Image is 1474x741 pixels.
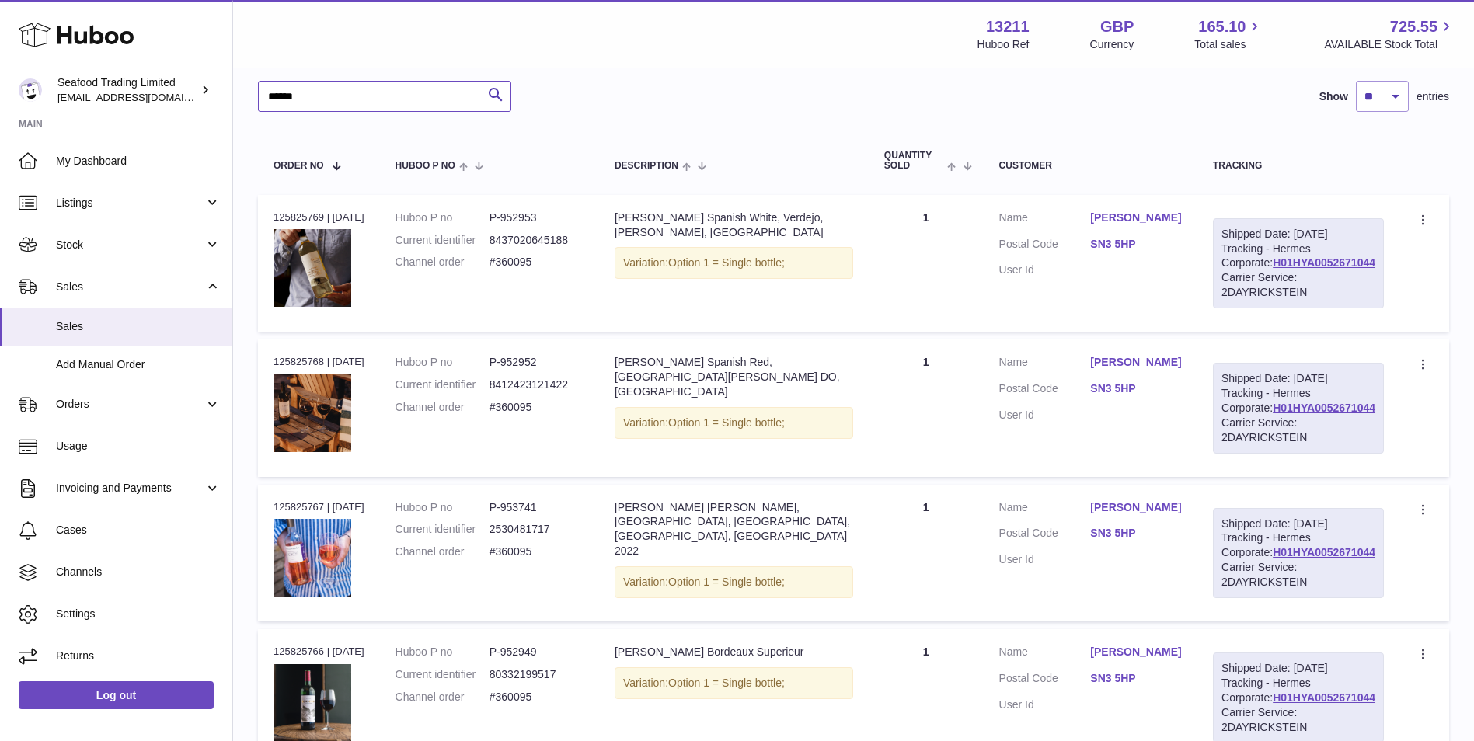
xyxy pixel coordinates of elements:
[274,161,324,171] span: Order No
[1213,218,1384,308] div: Tracking - Hermes Corporate:
[977,37,1030,52] div: Huboo Ref
[1221,661,1375,676] div: Shipped Date: [DATE]
[999,408,1091,423] dt: User Id
[490,210,584,225] dd: P-952953
[615,247,853,279] div: Variation:
[396,355,490,370] dt: Huboo P no
[396,233,490,248] dt: Current identifier
[56,481,204,496] span: Invoicing and Payments
[274,374,351,452] img: Rick-Stein-Spanish-Red.jpg
[396,667,490,682] dt: Current identifier
[884,151,943,171] span: Quantity Sold
[19,681,214,709] a: Log out
[999,161,1182,171] div: Customer
[869,485,984,621] td: 1
[1221,270,1375,300] div: Carrier Service: 2DAYRICKSTEIN
[490,355,584,370] dd: P-952952
[1090,381,1182,396] a: SN3 5HP
[274,355,364,369] div: 125825768 | [DATE]
[1198,16,1246,37] span: 165.10
[1213,161,1384,171] div: Tracking
[1194,37,1263,52] span: Total sales
[56,238,204,252] span: Stock
[1324,37,1455,52] span: AVAILABLE Stock Total
[1324,16,1455,52] a: 725.55 AVAILABLE Stock Total
[615,566,853,598] div: Variation:
[57,91,228,103] span: [EMAIL_ADDRESS][DOMAIN_NAME]
[57,75,197,105] div: Seafood Trading Limited
[56,280,204,294] span: Sales
[56,154,221,169] span: My Dashboard
[274,519,351,597] img: RickSteinRose_6e2585ff-d966-48fd-adf0-210e02f808b3.jpg
[274,500,364,514] div: 125825767 | [DATE]
[396,255,490,270] dt: Channel order
[396,645,490,659] dt: Huboo P no
[999,263,1091,277] dt: User Id
[56,607,221,621] span: Settings
[490,377,584,392] dd: 8412423121422
[56,196,204,210] span: Listings
[1100,16,1134,37] strong: GBP
[999,526,1091,544] dt: Postal Code
[668,677,785,689] span: Option 1 = Single bottle;
[615,667,853,699] div: Variation:
[1090,526,1182,541] a: SN3 5HP
[490,544,584,559] dd: #360095
[56,319,221,334] span: Sales
[1221,371,1375,386] div: Shipped Date: [DATE]
[1090,37,1134,52] div: Currency
[490,233,584,248] dd: 8437020645188
[1273,546,1375,558] a: H01HYA0052671044
[56,649,221,663] span: Returns
[615,210,853,240] div: [PERSON_NAME] Spanish White, Verdejo, [PERSON_NAME], [GEOGRAPHIC_DATA]
[490,690,584,704] dd: #360095
[986,16,1030,37] strong: 13211
[1213,363,1384,453] div: Tracking - Hermes Corporate:
[1090,210,1182,225] a: [PERSON_NAME]
[615,500,853,559] div: [PERSON_NAME] [PERSON_NAME], [GEOGRAPHIC_DATA], [GEOGRAPHIC_DATA], [GEOGRAPHIC_DATA], [GEOGRAPHIC...
[1090,645,1182,659] a: [PERSON_NAME]
[396,544,490,559] dt: Channel order
[490,255,584,270] dd: #360095
[1213,508,1384,598] div: Tracking - Hermes Corporate:
[1417,89,1449,104] span: entries
[56,357,221,372] span: Add Manual Order
[490,645,584,659] dd: P-952949
[999,552,1091,567] dt: User Id
[999,671,1091,690] dt: Postal Code
[396,522,490,537] dt: Current identifier
[999,355,1091,374] dt: Name
[1090,237,1182,252] a: SN3 5HP
[396,377,490,392] dt: Current identifier
[999,645,1091,663] dt: Name
[490,522,584,537] dd: 2530481717
[19,78,42,102] img: internalAdmin-13211@internal.huboo.com
[56,565,221,579] span: Channels
[668,256,785,269] span: Option 1 = Single bottle;
[490,667,584,682] dd: 80332199517
[999,698,1091,712] dt: User Id
[999,381,1091,400] dt: Postal Code
[668,576,785,588] span: Option 1 = Single bottle;
[56,439,221,454] span: Usage
[1273,402,1375,414] a: H01HYA0052671044
[615,161,678,171] span: Description
[1221,416,1375,445] div: Carrier Service: 2DAYRICKSTEIN
[869,339,984,476] td: 1
[869,195,984,332] td: 1
[274,229,351,307] img: Rick-Stein-Spanish-White.jpg
[1090,671,1182,686] a: SN3 5HP
[1090,500,1182,515] a: [PERSON_NAME]
[56,397,204,412] span: Orders
[668,416,785,429] span: Option 1 = Single bottle;
[490,400,584,415] dd: #360095
[1221,705,1375,735] div: Carrier Service: 2DAYRICKSTEIN
[1090,355,1182,370] a: [PERSON_NAME]
[274,210,364,224] div: 125825769 | [DATE]
[1273,256,1375,269] a: H01HYA0052671044
[1221,560,1375,590] div: Carrier Service: 2DAYRICKSTEIN
[1319,89,1348,104] label: Show
[999,210,1091,229] dt: Name
[396,690,490,704] dt: Channel order
[274,645,364,659] div: 125825766 | [DATE]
